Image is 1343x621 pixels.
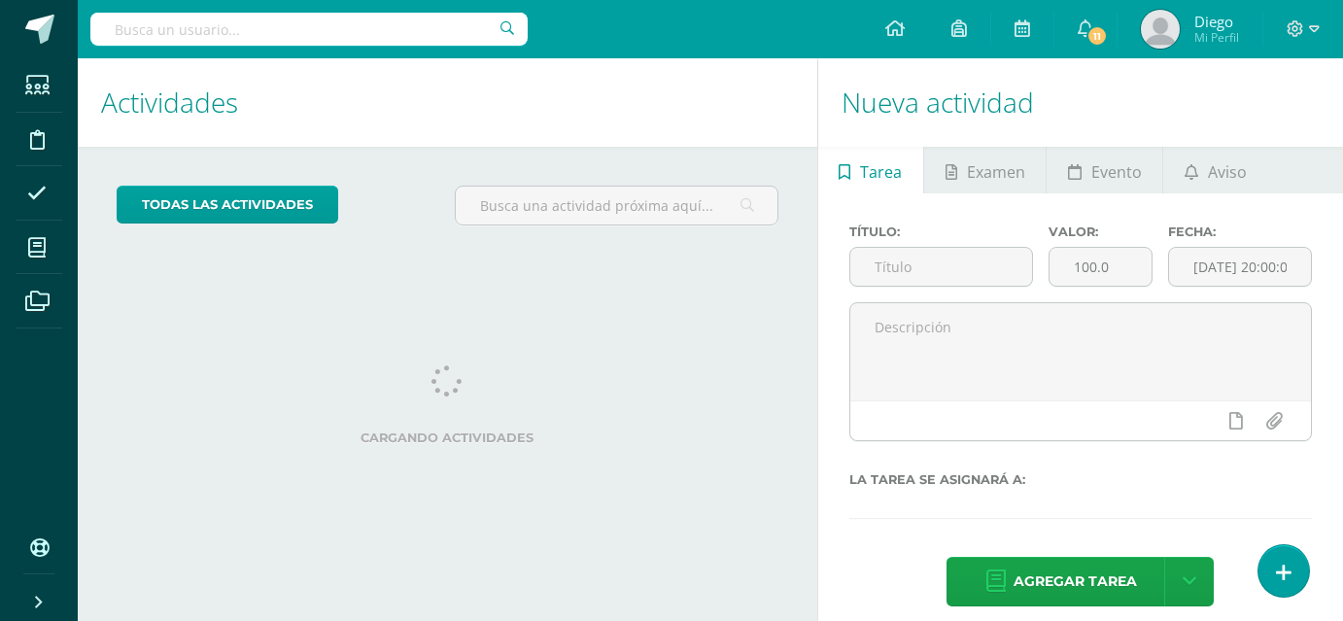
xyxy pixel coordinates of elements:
[849,224,1033,239] label: Título:
[1014,558,1137,605] span: Agregar tarea
[101,58,794,147] h1: Actividades
[1169,248,1311,286] input: Fecha de entrega
[849,472,1312,487] label: La tarea se asignará a:
[1194,29,1239,46] span: Mi Perfil
[1047,147,1162,193] a: Evento
[90,13,528,46] input: Busca un usuario...
[117,186,338,224] a: todas las Actividades
[1163,147,1267,193] a: Aviso
[860,149,902,195] span: Tarea
[1168,224,1312,239] label: Fecha:
[1208,149,1247,195] span: Aviso
[850,248,1032,286] input: Título
[117,431,778,445] label: Cargando actividades
[1194,12,1239,31] span: Diego
[1141,10,1180,49] img: e1ecaa63abbcd92f15e98e258f47b918.png
[924,147,1046,193] a: Examen
[842,58,1320,147] h1: Nueva actividad
[1050,248,1152,286] input: Puntos máximos
[1085,25,1107,47] span: 11
[1049,224,1153,239] label: Valor:
[818,147,923,193] a: Tarea
[456,187,776,224] input: Busca una actividad próxima aquí...
[967,149,1025,195] span: Examen
[1091,149,1142,195] span: Evento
